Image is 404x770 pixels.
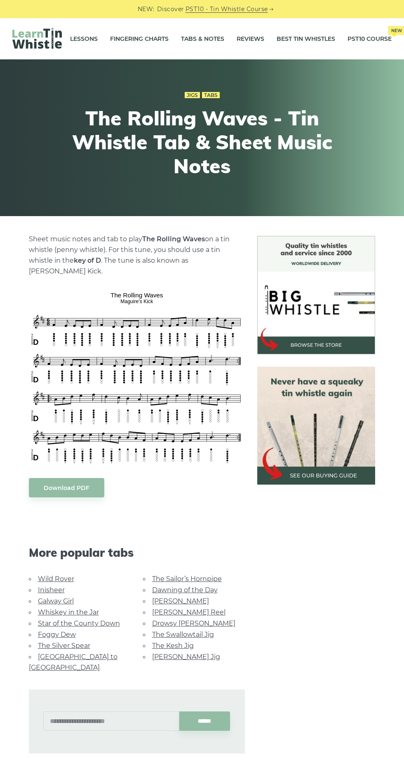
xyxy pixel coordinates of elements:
[38,575,74,583] a: Wild Rover
[74,257,101,264] strong: key of D
[152,586,218,594] a: Dawning of the Day
[29,653,117,671] a: [GEOGRAPHIC_DATA] to [GEOGRAPHIC_DATA]
[38,631,76,638] a: Foggy Dew
[29,289,245,466] img: The Rolling Waves Tin Whistle Tabs & Sheet Music
[38,642,90,650] a: The Silver Spear
[38,586,65,594] a: Inisheer
[277,28,335,49] a: Best Tin Whistles
[12,28,62,49] img: LearnTinWhistle.com
[38,619,120,627] a: Star of the County Down
[257,367,376,485] img: tin whistle buying guide
[257,236,376,354] img: BigWhistle Tin Whistle Store
[110,28,169,49] a: Fingering Charts
[142,235,205,243] strong: The Rolling Waves
[29,546,245,560] span: More popular tabs
[152,608,225,616] a: [PERSON_NAME] Reel
[29,234,245,277] p: Sheet music notes and tab to play on a tin whistle (penny whistle). For this tune, you should use...
[181,28,224,49] a: Tabs & Notes
[152,597,209,605] a: [PERSON_NAME]
[152,575,222,583] a: The Sailor’s Hornpipe
[152,631,214,638] a: The Swallowtail Jig
[38,608,99,616] a: Whiskey in the Jar
[152,642,194,650] a: The Kesh Jig
[348,28,392,49] a: PST10 CourseNew
[237,28,264,49] a: Reviews
[50,106,354,178] h1: The Rolling Waves - Tin Whistle Tab & Sheet Music Notes
[29,478,104,497] a: Download PDF
[202,92,220,99] a: Tabs
[152,619,235,627] a: Drowsy [PERSON_NAME]
[38,597,74,605] a: Galway Girl
[185,92,200,99] a: Jigs
[70,28,98,49] a: Lessons
[152,653,220,661] a: [PERSON_NAME] Jig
